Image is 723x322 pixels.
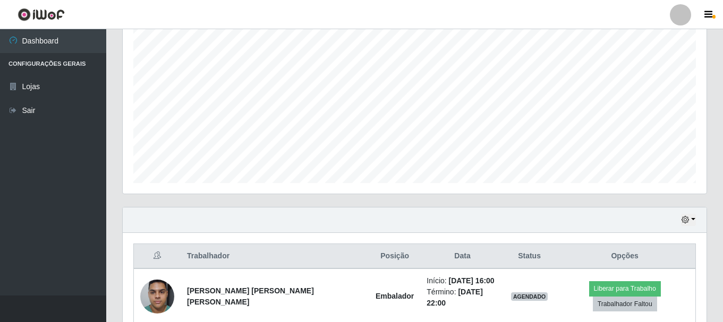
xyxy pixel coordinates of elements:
[420,244,504,269] th: Data
[511,292,548,301] span: AGENDADO
[505,244,555,269] th: Status
[187,286,314,306] strong: [PERSON_NAME] [PERSON_NAME] [PERSON_NAME]
[369,244,420,269] th: Posição
[427,275,498,286] li: Início:
[18,8,65,21] img: CoreUI Logo
[449,276,495,285] time: [DATE] 16:00
[140,274,174,319] img: 1738540526500.jpeg
[427,286,498,309] li: Término:
[589,281,661,296] button: Liberar para Trabalho
[593,297,657,311] button: Trabalhador Faltou
[554,244,695,269] th: Opções
[376,292,414,300] strong: Embalador
[181,244,369,269] th: Trabalhador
